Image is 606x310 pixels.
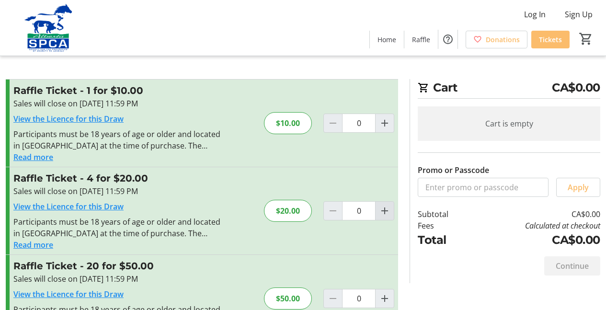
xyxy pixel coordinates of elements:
input: Raffle Ticket Quantity [342,289,376,308]
span: Apply [568,182,589,193]
label: Promo or Passcode [418,164,489,176]
div: Participants must be 18 years of age or older and located in [GEOGRAPHIC_DATA] at the time of pur... [13,128,223,151]
button: Increment by one [376,114,394,132]
input: Enter promo or passcode [418,178,549,197]
img: Alberta SPCA's Logo [6,4,91,52]
div: Sales will close on [DATE] 11:59 PM [13,273,223,285]
input: Raffle Ticket Quantity [342,114,376,133]
div: Cart is empty [418,106,600,141]
a: Home [370,31,404,48]
td: Total [418,231,470,249]
a: View the Licence for this Draw [13,201,124,212]
td: Calculated at checkout [471,220,600,231]
span: CA$0.00 [552,79,600,96]
button: Increment by one [376,202,394,220]
a: Donations [466,31,527,48]
a: View the Licence for this Draw [13,114,124,124]
h2: Cart [418,79,600,99]
button: Read more [13,151,53,163]
td: CA$0.00 [471,208,600,220]
a: Tickets [531,31,570,48]
td: Fees [418,220,470,231]
a: View the Licence for this Draw [13,289,124,299]
div: $10.00 [264,112,312,134]
button: Help [438,30,457,49]
button: Read more [13,239,53,251]
h3: Raffle Ticket - 4 for $20.00 [13,171,223,185]
button: Log In [516,7,553,22]
div: $20.00 [264,200,312,222]
div: $50.00 [264,287,312,310]
div: Sales will close on [DATE] 11:59 PM [13,98,223,109]
span: Log In [524,9,546,20]
span: Raffle [412,34,430,45]
span: Donations [486,34,520,45]
input: Raffle Ticket Quantity [342,201,376,220]
span: Home [377,34,396,45]
button: Apply [556,178,600,197]
h3: Raffle Ticket - 1 for $10.00 [13,83,223,98]
button: Cart [577,30,595,47]
span: Sign Up [565,9,593,20]
td: Subtotal [418,208,470,220]
div: Participants must be 18 years of age or older and located in [GEOGRAPHIC_DATA] at the time of pur... [13,216,223,239]
span: Tickets [539,34,562,45]
h3: Raffle Ticket - 20 for $50.00 [13,259,223,273]
button: Increment by one [376,289,394,308]
td: CA$0.00 [471,231,600,249]
a: Raffle [404,31,438,48]
button: Sign Up [557,7,600,22]
div: Sales will close on [DATE] 11:59 PM [13,185,223,197]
